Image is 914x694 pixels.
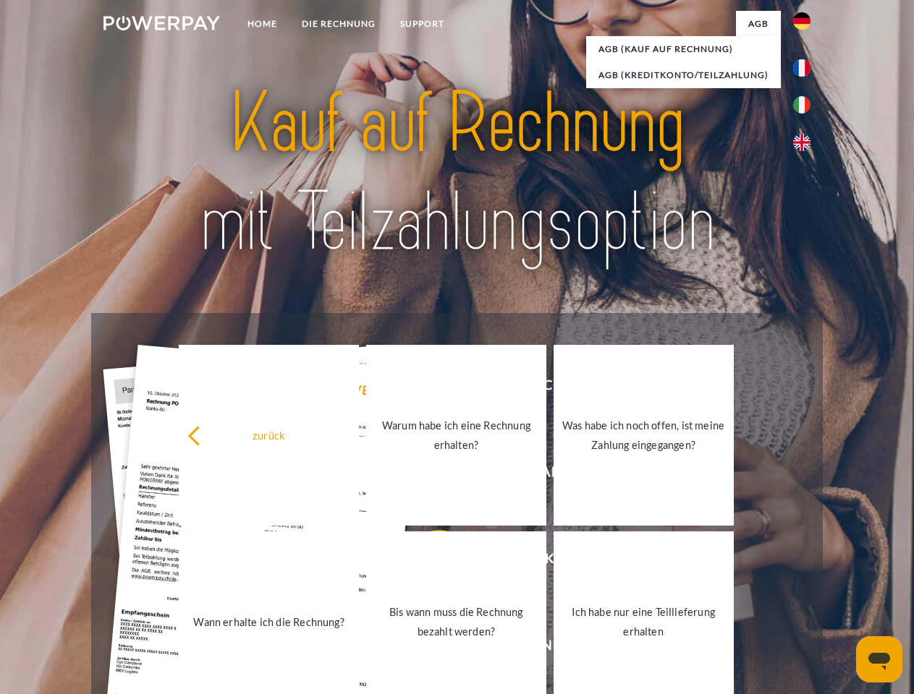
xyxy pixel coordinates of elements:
a: agb [736,11,781,37]
a: Home [235,11,289,37]
a: SUPPORT [388,11,457,37]
div: Wann erhalte ich die Rechnung? [187,612,350,631]
img: fr [793,59,811,77]
div: zurück [187,425,350,445]
img: logo-powerpay-white.svg [103,16,220,30]
div: Bis wann muss die Rechnung bezahlt werden? [375,602,538,641]
img: de [793,12,811,30]
div: Warum habe ich eine Rechnung erhalten? [375,416,538,455]
iframe: Schaltfläche zum Öffnen des Messaging-Fensters [856,636,902,682]
a: DIE RECHNUNG [289,11,388,37]
a: AGB (Kauf auf Rechnung) [586,36,781,62]
img: it [793,96,811,113]
img: title-powerpay_de.svg [138,69,776,277]
img: en [793,134,811,151]
div: Was habe ich noch offen, ist meine Zahlung eingegangen? [562,416,725,455]
a: AGB (Kreditkonto/Teilzahlung) [586,62,781,88]
div: Ich habe nur eine Teillieferung erhalten [562,602,725,641]
a: Was habe ich noch offen, ist meine Zahlung eingegangen? [554,345,734,526]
